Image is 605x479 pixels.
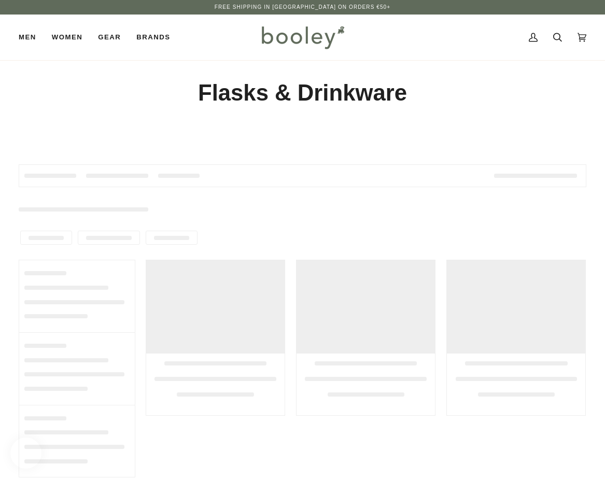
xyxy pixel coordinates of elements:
a: Brands [129,15,178,60]
p: Free Shipping in [GEOGRAPHIC_DATA] on Orders €50+ [215,3,390,11]
span: Men [19,32,36,43]
span: Brands [136,32,170,43]
span: Women [52,32,82,43]
a: Gear [90,15,129,60]
a: Men [19,15,44,60]
iframe: Button to open loyalty program pop-up [10,438,41,469]
span: Gear [98,32,121,43]
img: Booley [257,22,348,52]
h1: Flasks & Drinkware [19,79,586,107]
a: Women [44,15,90,60]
